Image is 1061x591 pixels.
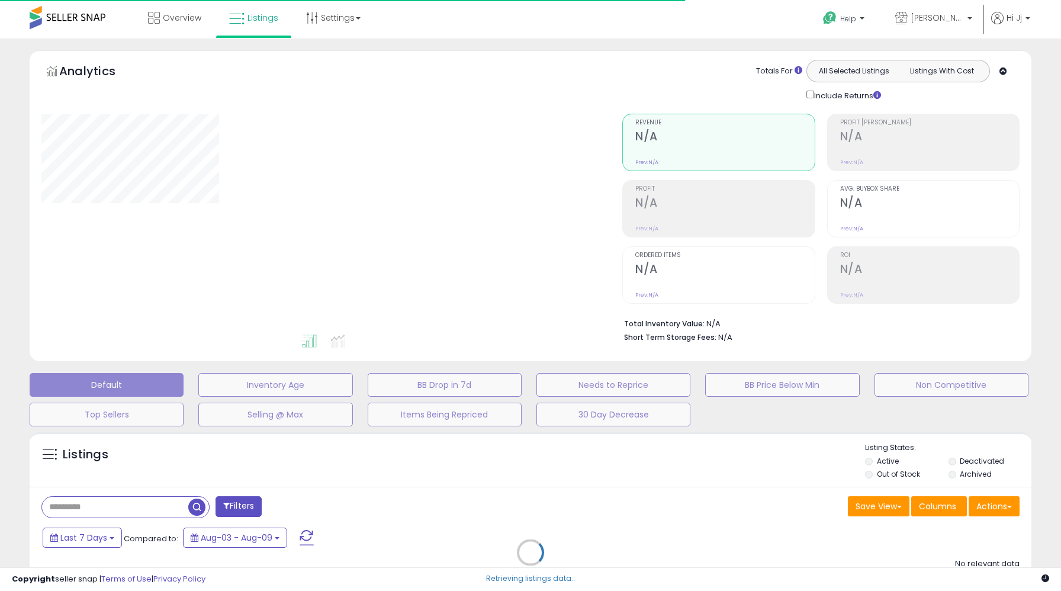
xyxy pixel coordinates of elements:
[486,573,575,584] div: Retrieving listings data..
[624,332,716,342] b: Short Term Storage Fees:
[840,159,863,166] small: Prev: N/A
[635,291,658,298] small: Prev: N/A
[840,291,863,298] small: Prev: N/A
[368,373,522,397] button: BB Drop in 7d
[911,12,964,24] span: [PERSON_NAME]'s Movies
[368,403,522,426] button: Items Being Repriced
[30,373,184,397] button: Default
[198,403,352,426] button: Selling @ Max
[810,63,898,79] button: All Selected Listings
[635,120,814,126] span: Revenue
[718,332,732,343] span: N/A
[635,225,658,232] small: Prev: N/A
[59,63,139,82] h5: Analytics
[798,88,895,102] div: Include Returns
[624,319,705,329] b: Total Inventory Value:
[635,159,658,166] small: Prev: N/A
[536,403,690,426] button: 30 Day Decrease
[635,186,814,192] span: Profit
[874,373,1028,397] button: Non Competitive
[624,316,1011,330] li: N/A
[840,225,863,232] small: Prev: N/A
[840,130,1019,146] h2: N/A
[198,373,352,397] button: Inventory Age
[1007,12,1022,24] span: Hi Jj
[635,130,814,146] h2: N/A
[635,252,814,259] span: Ordered Items
[163,12,201,24] span: Overview
[822,11,837,25] i: Get Help
[840,262,1019,278] h2: N/A
[12,573,55,584] strong: Copyright
[840,14,856,24] span: Help
[840,120,1019,126] span: Profit [PERSON_NAME]
[756,66,802,77] div: Totals For
[840,186,1019,192] span: Avg. Buybox Share
[814,2,876,38] a: Help
[30,403,184,426] button: Top Sellers
[898,63,986,79] button: Listings With Cost
[536,373,690,397] button: Needs to Reprice
[840,196,1019,212] h2: N/A
[705,373,859,397] button: BB Price Below Min
[991,12,1030,38] a: Hi Jj
[840,252,1019,259] span: ROI
[247,12,278,24] span: Listings
[635,196,814,212] h2: N/A
[12,574,205,585] div: seller snap | |
[635,262,814,278] h2: N/A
